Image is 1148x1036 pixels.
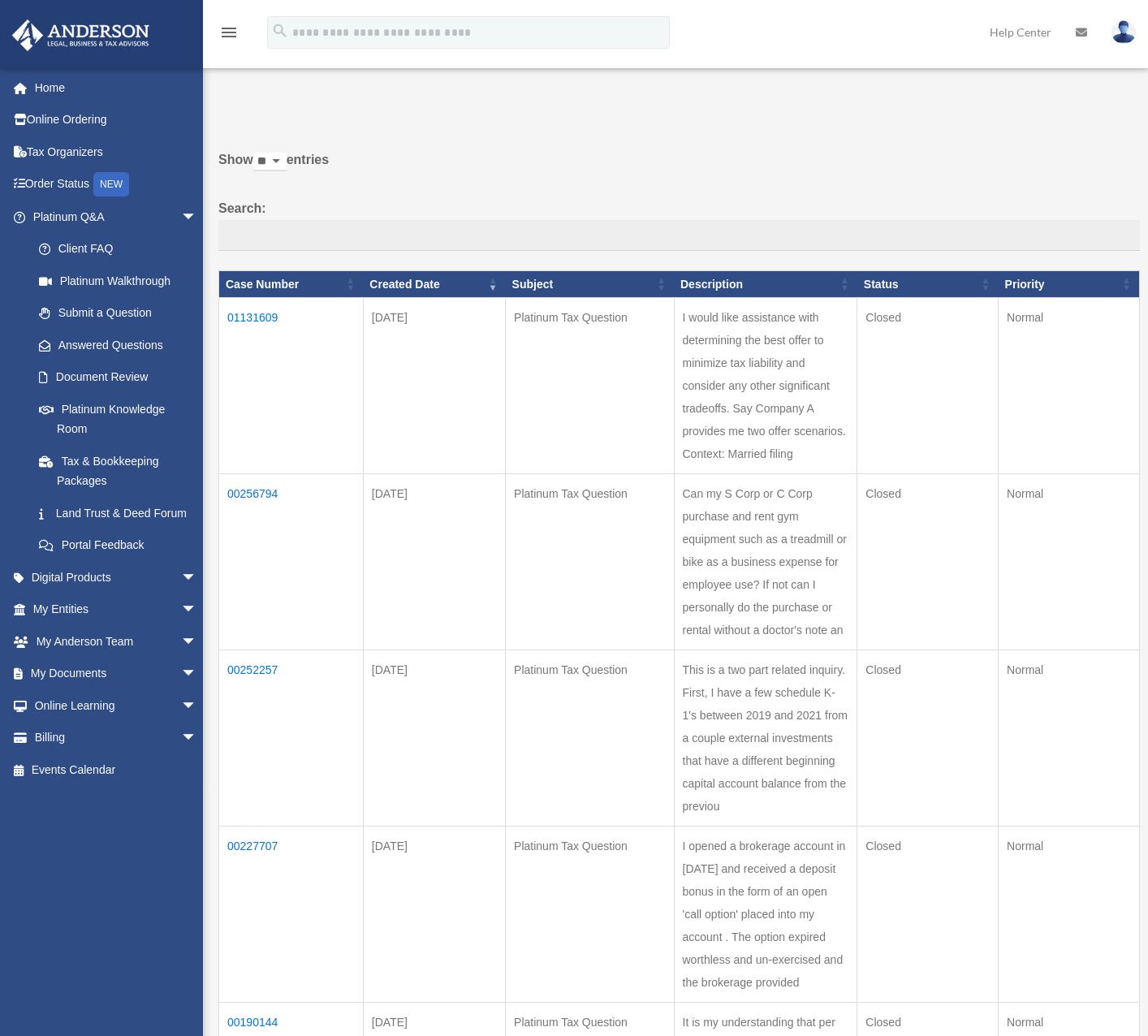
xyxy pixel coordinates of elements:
[11,561,222,594] a: Digital Productsarrow_drop_down
[674,650,857,827] td: This is a two part related inquiry. First, I have a few schedule K-1's between 2019 and 2021 from...
[218,197,1140,251] label: Search:
[218,149,1140,188] label: Show entries
[23,361,214,394] a: Document Review
[11,594,222,626] a: My Entitiesarrow_drop_down
[999,298,1140,474] td: Normal
[181,658,214,691] span: arrow_drop_down
[363,650,505,827] td: [DATE]
[23,529,214,562] a: Portal Feedback
[674,298,857,474] td: I would like assistance with determining the best offer to minimize tax liability and consider an...
[181,689,214,723] span: arrow_drop_down
[219,23,239,42] i: menu
[181,625,214,658] span: arrow_drop_down
[363,270,505,298] th: Created Date: activate to sort column ascending
[93,172,129,196] div: NEW
[999,827,1140,1003] td: Normal
[11,722,222,754] a: Billingarrow_drop_down
[363,827,505,1003] td: [DATE]
[181,561,214,594] span: arrow_drop_down
[506,827,674,1003] td: Platinum Tax Question
[11,136,222,168] a: Tax Organizers
[11,104,222,136] a: Online Ordering
[857,270,999,298] th: Status: activate to sort column ascending
[219,298,364,474] td: 01131609
[11,658,222,690] a: My Documentsarrow_drop_down
[23,445,214,497] a: Tax & Bookkeeping Packages
[11,168,222,201] a: Order StatusNEW
[674,270,857,298] th: Description: activate to sort column ascending
[674,827,857,1003] td: I opened a brokerage account in [DATE] and received a deposit bonus in the form of an open 'call ...
[363,474,505,650] td: [DATE]
[363,298,505,474] td: [DATE]
[857,827,999,1003] td: Closed
[219,474,364,650] td: 00256794
[857,650,999,827] td: Closed
[11,71,222,104] a: Home
[506,650,674,827] td: Platinum Tax Question
[7,19,154,51] img: Anderson Advisors Platinum Portal
[23,329,205,361] a: Answered Questions
[1111,20,1136,44] img: User Pic
[219,827,364,1003] td: 00227707
[23,297,214,330] a: Submit a Question
[999,650,1140,827] td: Normal
[181,722,214,755] span: arrow_drop_down
[506,298,674,474] td: Platinum Tax Question
[506,474,674,650] td: Platinum Tax Question
[181,201,214,234] span: arrow_drop_down
[271,22,289,40] i: search
[674,474,857,650] td: Can my S Corp or C Corp purchase and rent gym equipment such as a treadmill or bike as a business...
[11,625,222,658] a: My Anderson Teamarrow_drop_down
[23,265,214,297] a: Platinum Walkthrough
[857,298,999,474] td: Closed
[219,270,364,298] th: Case Number: activate to sort column ascending
[11,753,222,786] a: Events Calendar
[11,201,214,233] a: Platinum Q&Aarrow_drop_down
[253,153,287,171] select: Showentries
[219,28,239,42] a: menu
[218,220,1140,251] input: Search:
[857,474,999,650] td: Closed
[11,689,222,722] a: Online Learningarrow_drop_down
[23,497,214,529] a: Land Trust & Deed Forum
[999,474,1140,650] td: Normal
[219,650,364,827] td: 00252257
[181,594,214,627] span: arrow_drop_down
[23,233,214,265] a: Client FAQ
[23,393,214,445] a: Platinum Knowledge Room
[999,270,1140,298] th: Priority: activate to sort column ascending
[506,270,674,298] th: Subject: activate to sort column ascending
